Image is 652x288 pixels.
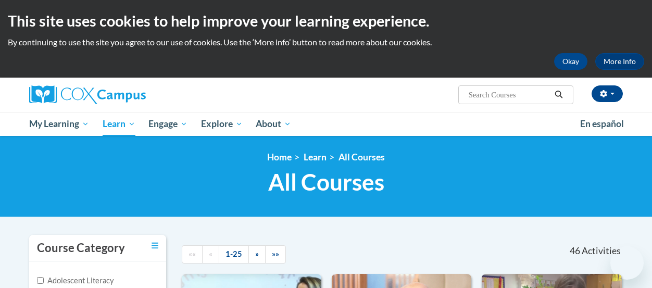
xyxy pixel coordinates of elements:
[37,240,125,256] h3: Course Category
[268,168,384,196] span: All Courses
[189,249,196,258] span: ««
[29,85,146,104] img: Cox Campus
[148,118,187,130] span: Engage
[96,112,142,136] a: Learn
[267,152,292,162] a: Home
[103,118,135,130] span: Learn
[37,277,44,284] input: Checkbox for Options
[249,112,298,136] a: About
[22,112,96,136] a: My Learning
[21,112,631,136] div: Main menu
[468,89,551,101] input: Search Courses
[29,85,217,104] a: Cox Campus
[182,245,203,264] a: Begining
[29,118,89,130] span: My Learning
[194,112,249,136] a: Explore
[551,89,567,101] button: Search
[37,275,114,286] label: Adolescent Literacy
[201,118,243,130] span: Explore
[265,245,286,264] a: End
[573,113,631,135] a: En español
[219,245,249,264] a: 1-25
[8,36,644,48] p: By continuing to use the site you agree to our use of cookies. Use the ‘More info’ button to read...
[338,152,385,162] a: All Courses
[248,245,266,264] a: Next
[582,245,621,257] span: Activities
[580,118,624,129] span: En español
[570,245,580,257] span: 46
[142,112,194,136] a: Engage
[592,85,623,102] button: Account Settings
[554,53,587,70] button: Okay
[610,246,644,280] iframe: Button to launch messaging window
[209,249,212,258] span: «
[202,245,219,264] a: Previous
[152,240,158,252] a: Toggle collapse
[8,10,644,31] h2: This site uses cookies to help improve your learning experience.
[304,152,327,162] a: Learn
[255,249,259,258] span: »
[595,53,644,70] a: More Info
[256,118,291,130] span: About
[272,249,279,258] span: »»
